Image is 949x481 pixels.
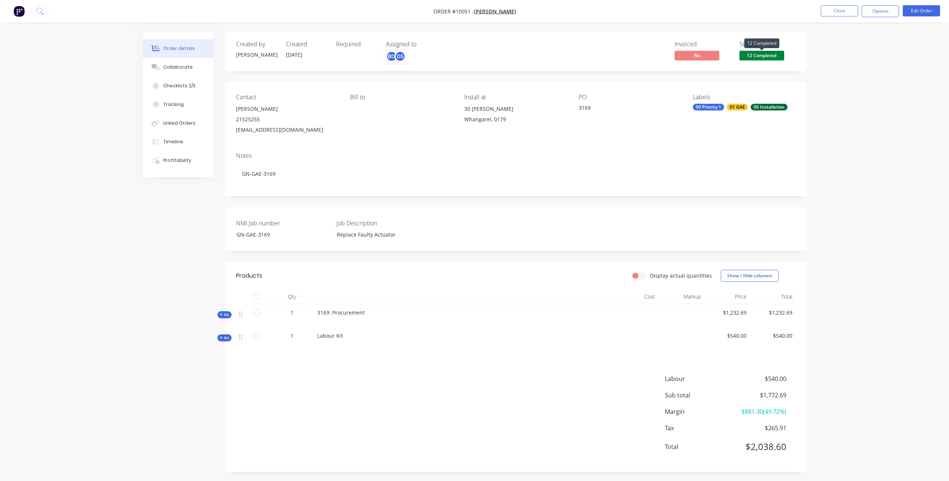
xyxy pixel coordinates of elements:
span: $540.00 [752,332,792,340]
span: $540.00 [707,332,747,340]
div: Order details [163,45,195,52]
span: Tax [665,424,731,432]
button: Options [862,5,899,17]
span: Order #10051 - [433,8,474,15]
div: [PERSON_NAME] [236,51,277,59]
span: $1,232.69 [707,309,747,316]
div: [PERSON_NAME] [236,104,338,114]
button: Order details [143,39,214,58]
label: Display actual quantities [650,272,712,279]
div: Price [704,289,750,304]
div: 21525255 [236,114,338,125]
div: Cost [613,289,659,304]
span: $1,232.69 [752,309,792,316]
button: Checklists 2/3 [143,76,214,95]
div: Checklists 2/3 [163,82,195,89]
div: BD [386,51,397,62]
span: 1 [290,332,293,340]
label: Job Description [336,219,430,228]
div: Collaborate [163,64,193,71]
button: Tracking [143,95,214,114]
div: Timeline [163,138,183,145]
label: NMI Job number [236,219,329,228]
div: Kit [217,311,232,318]
div: Whangarei, 0179 [464,114,566,125]
button: Collaborate [143,58,214,76]
div: Invoiced [675,41,730,48]
button: Show / Hide columns [721,270,779,282]
div: GN-GAE-3169 [236,162,795,185]
div: 30 [PERSON_NAME] [464,104,566,114]
button: Timeline [143,132,214,151]
span: $265.91 [731,424,786,432]
div: Bill to [350,94,452,101]
span: No [675,51,719,60]
div: Status [739,41,795,48]
span: Kit [220,335,229,341]
div: 30 [PERSON_NAME]Whangarei, 0179 [464,104,566,128]
div: Labels [693,94,795,101]
span: Labour [665,374,731,383]
a: [PERSON_NAME] [474,8,516,15]
span: $2,038.60 [731,440,786,453]
span: Sub total [665,391,731,400]
span: Total [665,442,731,451]
div: Assigned to [386,41,461,48]
div: [PERSON_NAME]21525255[EMAIL_ADDRESS][DOMAIN_NAME] [236,104,338,135]
div: PO [579,94,681,101]
div: Tracking [163,101,184,108]
div: Created [286,41,327,48]
div: 06 Installation [751,104,788,110]
div: 12 Completed [744,38,779,48]
div: Profitability [163,157,191,164]
button: Edit Order [903,5,940,16]
div: Total [750,289,795,304]
div: Created by [236,41,277,48]
div: 3169 [579,104,672,114]
button: BDDS [386,51,406,62]
div: Required [336,41,377,48]
span: 3169: Procurement [317,309,365,316]
button: Profitability [143,151,214,170]
div: 00 Priority 1 [693,104,724,110]
div: Markup [658,289,704,304]
div: GN-GAE-3169 [230,229,324,240]
div: Kit [217,334,232,341]
div: Install at [464,94,566,101]
div: Linked Orders [163,120,195,127]
div: DS [395,51,406,62]
button: Linked Orders [143,114,214,132]
span: 1 [290,309,293,316]
div: [EMAIL_ADDRESS][DOMAIN_NAME] [236,125,338,135]
span: $1,772.69 [731,391,786,400]
div: Notes [236,152,795,159]
span: Margin [665,407,731,416]
span: Kit [220,312,229,318]
div: Replace Faulty Actuator [331,229,424,240]
div: Contact [236,94,338,101]
span: 12 Completed [739,51,784,60]
span: $540.00 [731,374,786,383]
div: 01 GAE [727,104,748,110]
span: [DATE] [286,51,302,58]
span: Labour Kit [317,332,343,339]
button: 12 Completed [739,51,784,62]
button: Close [821,5,858,16]
div: Products [236,271,262,280]
img: Factory [13,6,25,17]
div: Qty [270,289,314,304]
span: $881.30 ( 49.72 %) [731,407,786,416]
